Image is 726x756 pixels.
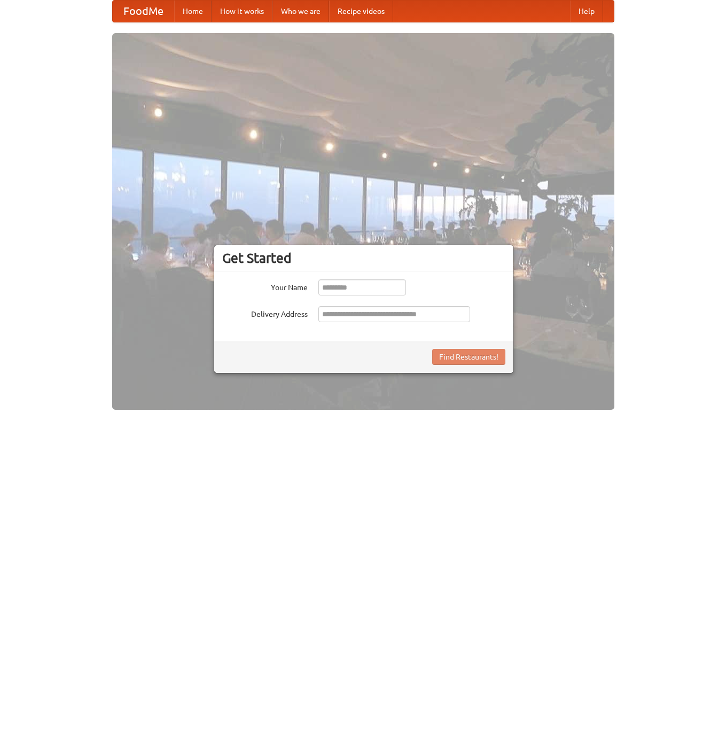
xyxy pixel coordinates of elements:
[174,1,212,22] a: Home
[222,306,308,319] label: Delivery Address
[113,1,174,22] a: FoodMe
[570,1,603,22] a: Help
[432,349,505,365] button: Find Restaurants!
[272,1,329,22] a: Who we are
[222,250,505,266] h3: Get Started
[212,1,272,22] a: How it works
[222,279,308,293] label: Your Name
[329,1,393,22] a: Recipe videos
